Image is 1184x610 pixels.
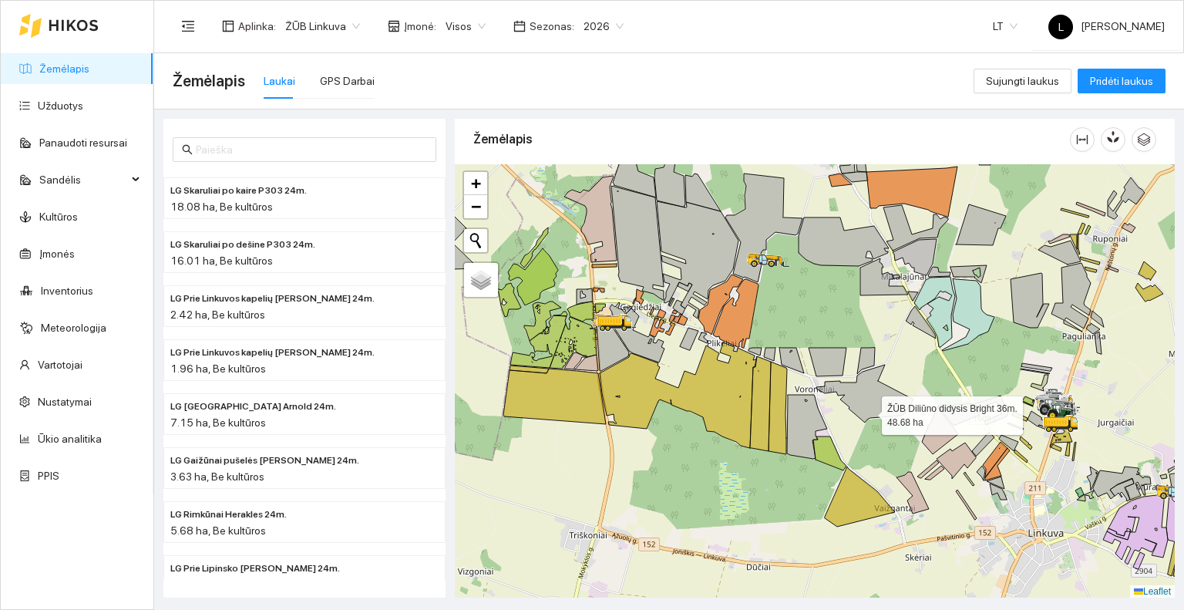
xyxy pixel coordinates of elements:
button: Sujungti laukus [974,69,1071,93]
a: PPIS [38,470,59,482]
span: Aplinka : [238,18,276,35]
a: Zoom in [464,172,487,195]
span: LG Prie Lipinsko Herakles 24m. [170,561,340,576]
a: Užduotys [38,99,83,112]
span: 2.42 ha, Be kultūros [170,308,265,321]
span: shop [388,20,400,32]
span: LG Gaižūnai pušelės Herakles 24m. [170,453,359,468]
span: Pridėti laukus [1090,72,1153,89]
span: Žemėlapis [173,69,245,93]
span: 7.15 ha, Be kultūros [170,416,266,429]
span: calendar [513,20,526,32]
span: Sezonas : [530,18,574,35]
a: Sujungti laukus [974,75,1071,87]
span: − [471,197,481,216]
span: layout [222,20,234,32]
a: Žemėlapis [39,62,89,75]
span: LG Prie Linkuvos kapelių Herakles 24m. [170,292,375,306]
span: 18.08 ha, Be kultūros [170,201,273,213]
a: Ūkio analitika [38,433,102,445]
span: 1.96 ha, Be kultūros [170,362,266,375]
a: Kultūros [39,211,78,223]
span: LG Skaruliai po kaire P303 24m. [170,184,307,198]
div: Žemėlapis [473,117,1070,161]
span: column-width [1071,133,1094,146]
a: Panaudoti resursai [39,136,127,149]
span: Sandėlis [39,164,127,195]
span: + [471,174,481,193]
a: Vartotojai [38,359,82,371]
span: L [1058,15,1064,39]
span: 3.63 ha, Be kultūros [170,470,264,483]
span: 5.68 ha, Be kultūros [170,524,266,537]
a: Meteorologija [41,322,106,334]
span: menu-fold [181,19,195,33]
div: GPS Darbai [320,72,375,89]
a: Inventorius [41,285,93,297]
div: Laukai [264,72,295,89]
a: Pridėti laukus [1078,75,1165,87]
a: Layers [464,263,498,297]
span: search [182,144,193,155]
span: LG Skaruliai po dešine P303 24m. [170,238,315,252]
span: 2.69 ha, Be kultūros [170,578,265,591]
span: Įmonė : [404,18,436,35]
button: menu-fold [173,11,203,42]
span: LT [993,15,1017,38]
span: Visos [446,15,486,38]
span: LG Tričių piliakalnis Arnold 24m. [170,399,336,414]
button: Pridėti laukus [1078,69,1165,93]
input: Paieška [196,141,427,158]
span: ŽŪB Linkuva [285,15,360,38]
span: LG Prie Linkuvos kapelių Herakles 24m. [170,345,375,360]
a: Įmonės [39,248,75,260]
button: Initiate a new search [464,229,487,252]
span: [PERSON_NAME] [1048,20,1165,32]
span: Sujungti laukus [986,72,1059,89]
span: 2026 [584,15,624,38]
span: 16.01 ha, Be kultūros [170,254,273,267]
span: LG Rimkūnai Herakles 24m. [170,507,287,522]
a: Zoom out [464,195,487,218]
a: Nustatymai [38,396,92,408]
a: Leaflet [1134,586,1171,597]
button: column-width [1070,127,1095,152]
